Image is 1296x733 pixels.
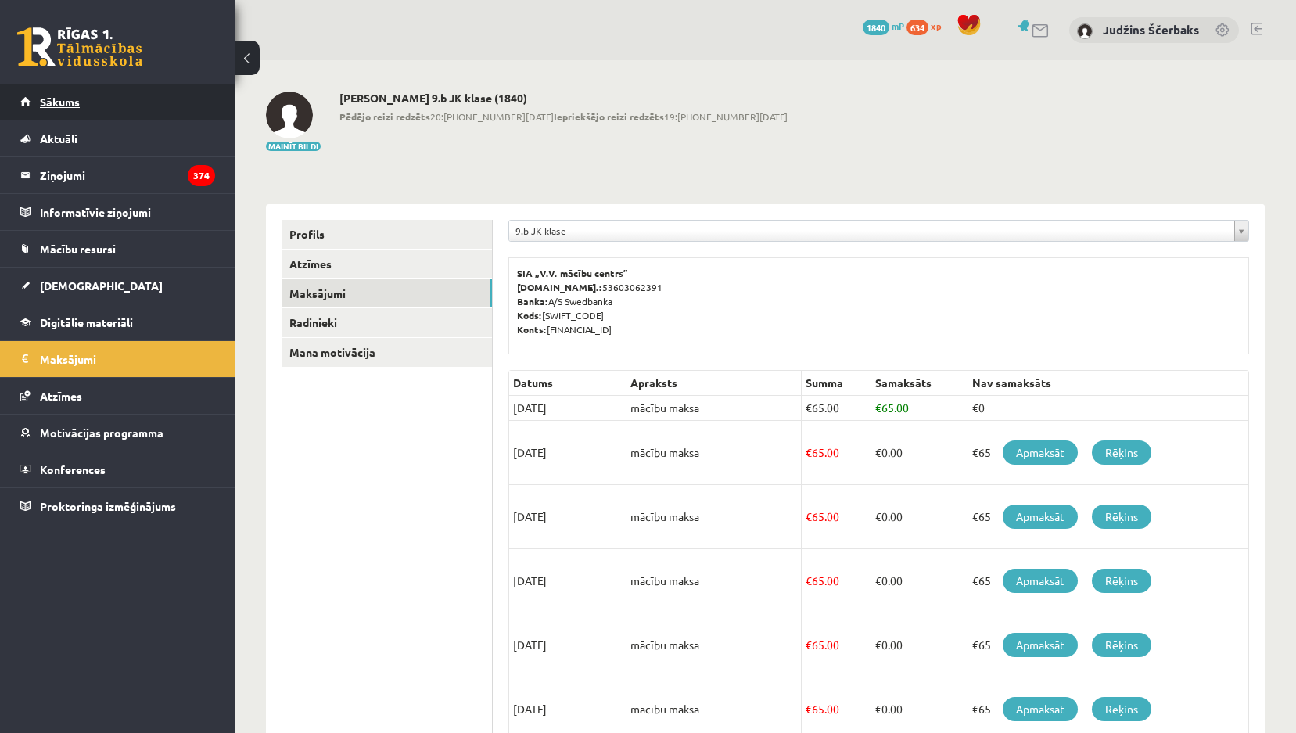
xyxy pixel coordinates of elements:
a: 634 xp [906,20,949,32]
span: € [806,573,812,587]
a: [DEMOGRAPHIC_DATA] [20,268,215,304]
td: mācību maksa [626,613,802,677]
span: [DEMOGRAPHIC_DATA] [40,278,163,293]
a: Maksājumi [20,341,215,377]
legend: Ziņojumi [40,157,215,193]
td: [DATE] [509,549,626,613]
a: Apmaksāt [1003,697,1078,721]
span: Aktuāli [40,131,77,146]
img: Judžins Ščerbaks [266,92,313,138]
a: Rīgas 1. Tālmācības vidusskola [17,27,142,66]
td: €65 [968,421,1248,485]
a: Konferences [20,451,215,487]
td: €65 [968,613,1248,677]
a: Apmaksāt [1003,505,1078,529]
span: € [875,509,881,523]
a: Ziņojumi374 [20,157,215,193]
td: 65.00 [871,396,968,421]
td: mācību maksa [626,421,802,485]
a: Proktoringa izmēģinājums [20,488,215,524]
td: €0 [968,396,1248,421]
span: € [806,702,812,716]
a: Mana motivācija [282,338,492,367]
span: 9.b JK klase [515,221,1228,241]
b: Iepriekšējo reizi redzēts [554,110,664,123]
span: Konferences [40,462,106,476]
b: [DOMAIN_NAME].: [517,281,602,293]
span: € [806,638,812,652]
th: Apraksts [626,371,802,396]
span: Proktoringa izmēģinājums [40,499,176,513]
td: [DATE] [509,421,626,485]
a: Maksājumi [282,279,492,308]
span: € [806,509,812,523]
th: Datums [509,371,626,396]
a: Sākums [20,84,215,120]
td: mācību maksa [626,549,802,613]
td: 65.00 [802,421,871,485]
span: € [875,445,881,459]
a: Rēķins [1092,440,1151,465]
b: Pēdējo reizi redzēts [339,110,430,123]
td: 0.00 [871,421,968,485]
a: 9.b JK klase [509,221,1248,241]
td: 0.00 [871,613,968,677]
b: Banka: [517,295,548,307]
span: € [806,445,812,459]
a: Aktuāli [20,120,215,156]
span: 1840 [863,20,889,35]
a: Digitālie materiāli [20,304,215,340]
td: 65.00 [802,485,871,549]
span: € [875,638,881,652]
b: Konts: [517,323,547,336]
i: 374 [188,165,215,186]
p: 53603062391 A/S Swedbanka [SWIFT_CODE] [FINANCIAL_ID] [517,266,1240,336]
td: 0.00 [871,485,968,549]
a: Motivācijas programma [20,415,215,451]
a: Atzīmes [20,378,215,414]
a: Radinieki [282,308,492,337]
td: [DATE] [509,485,626,549]
span: mP [892,20,904,32]
b: Kods: [517,309,542,322]
span: Motivācijas programma [40,426,163,440]
td: €65 [968,549,1248,613]
span: Digitālie materiāli [40,315,133,329]
a: Profils [282,220,492,249]
td: 0.00 [871,549,968,613]
a: Rēķins [1092,633,1151,657]
a: Informatīvie ziņojumi [20,194,215,230]
th: Samaksāts [871,371,968,396]
span: € [875,401,881,415]
legend: Maksājumi [40,341,215,377]
a: Judžins Ščerbaks [1103,22,1199,38]
td: €65 [968,485,1248,549]
span: 634 [906,20,928,35]
td: mācību maksa [626,396,802,421]
td: mācību maksa [626,485,802,549]
td: 65.00 [802,396,871,421]
a: Apmaksāt [1003,569,1078,593]
td: [DATE] [509,613,626,677]
td: 65.00 [802,549,871,613]
a: Rēķins [1092,697,1151,721]
span: Mācību resursi [40,242,116,256]
a: Rēķins [1092,569,1151,593]
b: SIA „V.V. mācību centrs” [517,267,629,279]
span: xp [931,20,941,32]
a: Atzīmes [282,250,492,278]
a: Apmaksāt [1003,633,1078,657]
span: 20:[PHONE_NUMBER][DATE] 19:[PHONE_NUMBER][DATE] [339,110,788,124]
td: 65.00 [802,613,871,677]
a: Apmaksāt [1003,440,1078,465]
span: € [806,401,812,415]
a: Rēķins [1092,505,1151,529]
a: 1840 mP [863,20,904,32]
img: Judžins Ščerbaks [1077,23,1093,39]
td: [DATE] [509,396,626,421]
span: € [875,573,881,587]
h2: [PERSON_NAME] 9.b JK klase (1840) [339,92,788,105]
th: Nav samaksāts [968,371,1248,396]
span: Sākums [40,95,80,109]
span: € [875,702,881,716]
